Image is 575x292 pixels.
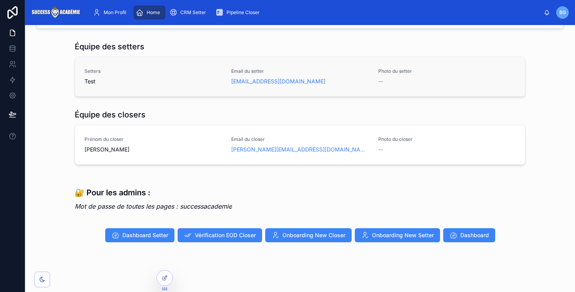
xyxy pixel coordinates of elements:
[265,228,352,242] button: Onboarding New Closer
[178,228,262,242] button: Vérification EOD Closer
[133,5,165,20] a: Home
[559,9,566,16] span: BG
[378,68,516,74] span: Photo du setter
[226,9,260,16] span: Pipeline Closer
[75,187,232,198] h3: 🔐 Pour les admins :
[84,78,222,85] span: Test
[122,231,168,239] span: Dashboard Setter
[84,136,222,142] span: Prénom du closer
[355,228,440,242] button: Onboarding New Setter
[443,228,495,242] button: Dashboard
[75,109,146,120] h1: Équipe des closers
[231,136,368,142] span: Email du closer
[231,78,325,85] a: [EMAIL_ADDRESS][DOMAIN_NAME]
[86,4,544,21] div: scrollable content
[231,68,368,74] span: Email du setter
[372,231,434,239] span: Onboarding New Setter
[90,5,132,20] a: Mon Profil
[75,41,144,52] h1: Équipe des setters
[105,228,174,242] button: Dashboard Setter
[167,5,212,20] a: CRM Setter
[282,231,345,239] span: Onboarding New Closer
[104,9,126,16] span: Mon Profil
[460,231,489,239] span: Dashboard
[84,146,222,153] span: [PERSON_NAME]
[84,68,222,74] span: Setters
[147,9,160,16] span: Home
[213,5,265,20] a: Pipeline Closer
[75,202,232,210] em: Mot de passe de toutes les pages : successacademie
[378,146,383,153] span: --
[231,146,368,153] a: [PERSON_NAME][EMAIL_ADDRESS][DOMAIN_NAME]
[31,6,80,19] img: App logo
[378,78,383,85] span: --
[378,136,516,142] span: Photo du closer
[180,9,206,16] span: CRM Setter
[195,231,256,239] span: Vérification EOD Closer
